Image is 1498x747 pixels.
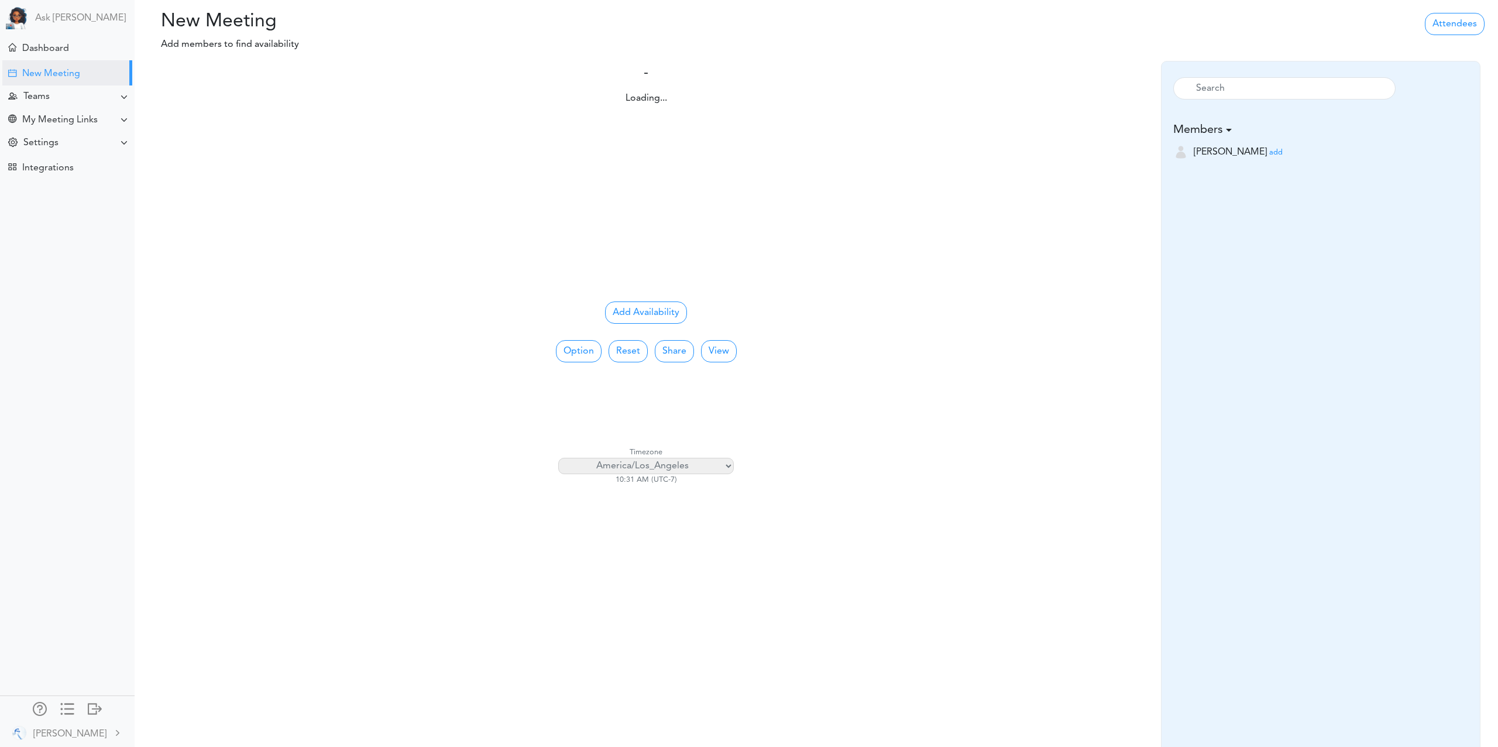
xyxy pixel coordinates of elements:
a: Share [655,340,694,362]
div: My Meeting Links [22,115,98,126]
div: [PERSON_NAME] [33,727,106,741]
h4: - [232,65,1061,82]
button: Option [556,340,602,362]
div: Show only icons [60,702,74,714]
a: Ask [PERSON_NAME] [35,13,126,24]
button: Add Availability [605,301,687,324]
a: Change side menu [60,702,74,718]
div: New Meeting [22,68,80,80]
div: Dashboard [22,43,69,54]
div: TEAMCAL AI Workflow Apps [8,163,16,171]
img: 9k= [12,726,26,740]
a: Attendees [1425,13,1485,35]
h5: Members [1173,123,1468,137]
small: add [1269,149,1283,156]
p: Add members to find availability [143,37,580,52]
h2: New Meeting [143,11,580,33]
div: Change Settings [8,138,18,149]
a: add [1269,148,1283,157]
a: [PERSON_NAME] [1,719,133,746]
span: 10:31 AM (UTC-7) [616,476,677,484]
button: View [701,340,737,362]
img: Powered by TEAMCAL AI [6,6,29,29]
div: Loading... [232,91,1061,105]
button: Reset [609,340,648,362]
span: [PERSON_NAME] [1194,148,1267,157]
div: Settings [23,138,59,149]
div: Share Meeting Link [8,115,16,126]
div: Log out [88,702,102,714]
li: Employee (mia@teamcaladi.onmicrosoft.com) [1173,142,1468,163]
div: Manage Members and Externals [33,702,47,714]
img: user-off.png [1173,145,1188,160]
div: Teams [23,91,50,102]
div: Home [8,43,16,52]
input: Search [1173,77,1396,100]
label: Timezone [630,447,662,458]
div: Creating Meeting [8,69,16,77]
div: Integrations [22,163,74,174]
